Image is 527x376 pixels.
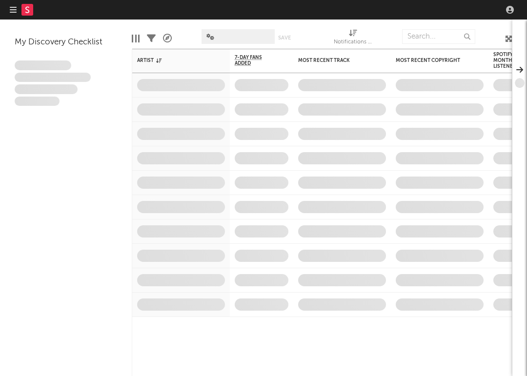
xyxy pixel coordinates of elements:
div: My Discovery Checklist [15,37,117,48]
div: Notifications (Artist) [334,24,373,53]
span: Lorem ipsum dolor [15,60,71,70]
div: Artist [137,58,210,63]
span: Praesent ac interdum [15,84,78,94]
span: 7-Day Fans Added [235,55,274,66]
div: Notifications (Artist) [334,37,373,48]
div: Edit Columns [132,24,140,53]
div: Most Recent Track [298,58,371,63]
span: Integer aliquet in purus et [15,73,91,82]
div: Most Recent Copyright [396,58,469,63]
input: Search... [402,29,475,44]
button: Save [278,35,291,40]
div: Filters [147,24,156,53]
span: Aliquam viverra [15,97,60,106]
div: A&R Pipeline [163,24,172,53]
